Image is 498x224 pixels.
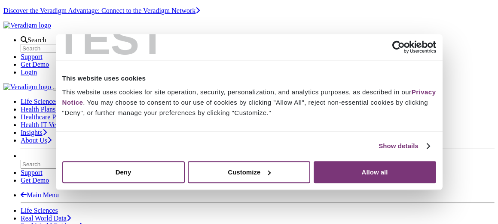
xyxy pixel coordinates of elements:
div: This website uses cookies for site operation, security, personalization, and analytics purposes, ... [62,87,436,118]
a: Login [21,68,37,76]
button: Toggle Navigation Menu [53,88,60,90]
a: Main Menu [21,191,59,199]
img: Veradigm logo [3,22,51,29]
div: This website uses cookies [62,73,436,84]
a: Real World Data [21,215,71,222]
a: Healthcare Providers [21,113,83,121]
a: Get Demo [21,61,49,68]
a: Health Plans + Payers [21,106,86,113]
a: Veradigm logo [3,83,53,90]
a: Usercentrics Cookiebot - opens in a new window [361,40,436,53]
span: Learn More [196,7,200,14]
button: Allow all [314,161,436,183]
a: About Us [21,137,52,144]
a: Privacy Notice [62,88,436,106]
a: Life Sciences [21,98,62,105]
a: Search [21,36,46,44]
input: Search [21,160,97,169]
section: Covid alert [3,7,495,15]
a: Support [21,53,43,60]
a: Insights [21,129,47,136]
img: Veradigm logo [3,83,51,91]
a: Show details [379,141,429,151]
a: Support [21,169,43,176]
input: Search [21,44,97,53]
a: Life Sciences [21,207,58,214]
a: Health IT Vendors [21,121,76,128]
a: Discover the Veradigm Advantage: Connect to the Veradigm NetworkLearn More [3,7,200,14]
button: Customize [188,161,310,183]
a: Get Demo [21,177,49,184]
button: Deny [62,161,185,183]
